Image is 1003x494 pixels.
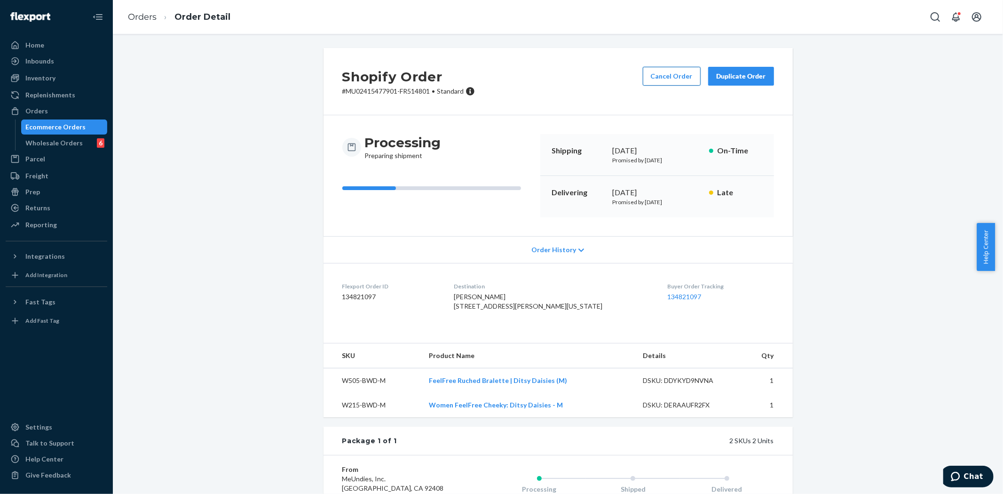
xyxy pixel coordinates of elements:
[342,87,475,96] p: # MU02415477901-FR514801
[552,187,605,198] p: Delivering
[947,8,965,26] button: Open notifications
[25,220,57,230] div: Reporting
[25,171,48,181] div: Freight
[6,436,107,451] button: Talk to Support
[25,422,52,432] div: Settings
[6,38,107,53] a: Home
[25,297,55,307] div: Fast Tags
[120,3,238,31] ol: breadcrumbs
[25,470,71,480] div: Give Feedback
[6,217,107,232] a: Reporting
[635,343,739,368] th: Details
[643,376,731,385] div: DSKU: DDYKYD9NVNA
[342,67,475,87] h2: Shopify Order
[552,145,605,156] p: Shipping
[26,138,83,148] div: Wholesale Orders
[531,245,576,255] span: Order History
[25,187,40,197] div: Prep
[6,249,107,264] button: Integrations
[365,134,441,160] div: Preparing shipment
[613,187,702,198] div: [DATE]
[739,393,793,417] td: 1
[429,376,567,384] a: FeelFree Ruched Bralette | Ditsy Daisies (M)
[174,12,230,22] a: Order Detail
[492,485,586,494] div: Processing
[365,134,441,151] h3: Processing
[25,317,59,325] div: Add Fast Tag
[6,88,107,103] a: Replenishments
[432,87,435,95] span: •
[716,72,766,81] div: Duplicate Order
[6,184,107,199] a: Prep
[25,40,44,50] div: Home
[613,145,702,156] div: [DATE]
[6,168,107,183] a: Freight
[342,436,397,446] div: Package 1 of 1
[6,104,107,119] a: Orders
[21,120,108,135] a: Ecommerce Orders
[739,368,793,393] td: 1
[6,452,107,467] a: Help Center
[324,368,421,393] td: W505-BWD-M
[324,343,421,368] th: SKU
[6,71,107,86] a: Inventory
[6,313,107,328] a: Add Fast Tag
[25,73,55,83] div: Inventory
[717,145,763,156] p: On-Time
[977,223,995,271] button: Help Center
[6,468,107,483] button: Give Feedback
[25,203,50,213] div: Returns
[397,436,774,446] div: 2 SKUs 2 Units
[421,343,636,368] th: Product Name
[6,54,107,69] a: Inbounds
[25,56,54,66] div: Inbounds
[643,67,701,86] button: Cancel Order
[613,198,702,206] p: Promised by [DATE]
[88,8,107,26] button: Close Navigation
[25,454,63,464] div: Help Center
[128,12,157,22] a: Orders
[25,90,75,100] div: Replenishments
[667,293,701,301] a: 134821097
[6,200,107,215] a: Returns
[6,151,107,167] a: Parcel
[680,485,774,494] div: Delivered
[454,293,602,310] span: [PERSON_NAME] [STREET_ADDRESS][PERSON_NAME][US_STATE]
[613,156,702,164] p: Promised by [DATE]
[97,138,104,148] div: 6
[6,295,107,310] button: Fast Tags
[25,438,74,448] div: Talk to Support
[342,282,439,290] dt: Flexport Order ID
[926,8,945,26] button: Open Search Box
[429,401,563,409] a: Women FeelFree Cheeky: Ditsy Daisies - M
[25,106,48,116] div: Orders
[967,8,986,26] button: Open account menu
[324,393,421,417] td: W215-BWD-M
[586,485,680,494] div: Shipped
[6,420,107,435] a: Settings
[943,466,994,489] iframe: Opens a widget where you can chat to one of our agents
[342,465,455,474] dt: From
[437,87,464,95] span: Standard
[26,122,86,132] div: Ecommerce Orders
[6,268,107,283] a: Add Integration
[667,282,774,290] dt: Buyer Order Tracking
[708,67,774,86] button: Duplicate Order
[342,475,444,492] span: MeUndies, Inc. [GEOGRAPHIC_DATA], CA 92408
[10,12,50,22] img: Flexport logo
[643,400,731,410] div: DSKU: DERAAUFR2FX
[454,282,652,290] dt: Destination
[717,187,763,198] p: Late
[739,343,793,368] th: Qty
[25,252,65,261] div: Integrations
[25,271,67,279] div: Add Integration
[342,292,439,302] dd: 134821097
[21,135,108,151] a: Wholesale Orders6
[25,154,45,164] div: Parcel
